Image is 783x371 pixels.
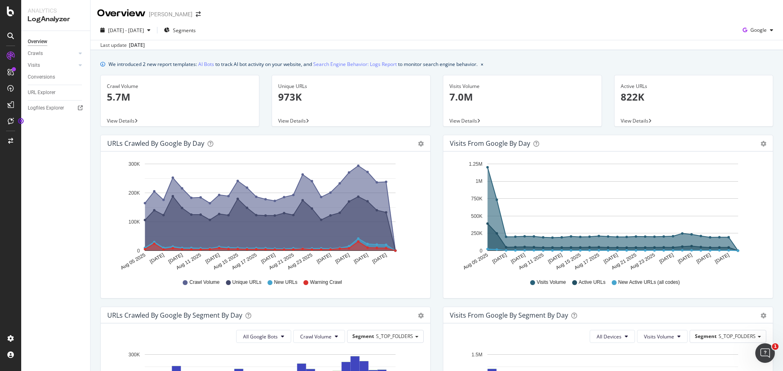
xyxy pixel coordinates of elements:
text: [DATE] [695,252,712,265]
span: View Details [278,117,306,124]
text: 300K [128,352,140,358]
text: [DATE] [353,252,369,265]
a: Search Engine Behavior: Logs Report [313,60,397,68]
div: Visits from Google by day [450,139,530,147]
text: 0 [480,248,482,254]
span: View Details [621,117,648,124]
p: 5.7M [107,90,253,104]
div: info banner [100,60,773,68]
span: 1 [772,343,779,350]
span: New URLs [274,279,297,286]
button: [DATE] - [DATE] [97,24,154,37]
button: All Google Bots [236,330,291,343]
text: Aug 15 2025 [555,252,582,271]
div: We introduced 2 new report templates: to track AI bot activity on your website, and to monitor se... [108,60,478,68]
a: Conversions [28,73,84,81]
text: [DATE] [677,252,693,265]
div: Visits from Google By Segment By Day [450,311,568,319]
span: S_TOP_FOLDERS [719,333,756,340]
span: Unique URLs [232,279,261,286]
a: URL Explorer [28,88,84,97]
a: Overview [28,37,84,46]
span: Segments [173,27,196,34]
p: 973K [278,90,424,104]
text: [DATE] [658,252,675,265]
svg: A chart. [107,158,421,271]
div: URLs Crawled by Google by day [107,139,204,147]
div: Active URLs [621,83,767,90]
span: Visits Volume [644,333,674,340]
text: [DATE] [547,252,563,265]
span: Active URLs [579,279,606,286]
a: Logfiles Explorer [28,104,84,112]
text: Aug 23 2025 [286,252,313,271]
span: Segment [352,333,374,340]
span: S_TOP_FOLDERS [376,333,413,340]
div: Visits Volume [449,83,595,90]
text: Aug 21 2025 [268,252,295,271]
text: Aug 11 2025 [518,252,545,271]
text: 250K [471,231,482,236]
text: 750K [471,196,482,202]
div: Overview [28,37,47,46]
span: Visits Volume [537,279,566,286]
text: 1.25M [469,161,482,167]
text: 1M [476,179,482,184]
div: Logfiles Explorer [28,104,64,112]
svg: A chart. [450,158,763,271]
iframe: Intercom live chat [755,343,775,363]
span: Warning Crawl [310,279,342,286]
div: Overview [97,7,146,20]
a: Crawls [28,49,76,58]
span: Crawl Volume [189,279,219,286]
span: Crawl Volume [300,333,332,340]
div: LogAnalyzer [28,15,84,24]
div: gear [418,313,424,318]
button: Google [739,24,776,37]
span: View Details [449,117,477,124]
span: Google [750,26,767,33]
text: 300K [128,161,140,167]
div: [DATE] [129,42,145,49]
div: Crawl Volume [107,83,253,90]
text: [DATE] [491,252,508,265]
div: gear [418,141,424,147]
text: Aug 17 2025 [231,252,258,271]
span: All Google Bots [243,333,278,340]
button: Segments [161,24,199,37]
p: 7.0M [449,90,595,104]
text: 200K [128,190,140,196]
text: Aug 17 2025 [573,252,600,271]
text: Aug 23 2025 [629,252,656,271]
text: 500K [471,213,482,219]
div: URL Explorer [28,88,55,97]
text: [DATE] [260,252,276,265]
text: [DATE] [372,252,388,265]
text: 0 [137,248,140,254]
button: All Devices [590,330,635,343]
div: Crawls [28,49,43,58]
a: AI Bots [198,60,214,68]
text: [DATE] [204,252,221,265]
div: Last update [100,42,145,49]
span: View Details [107,117,135,124]
text: [DATE] [167,252,184,265]
div: Analytics [28,7,84,15]
div: gear [761,141,766,147]
text: [DATE] [714,252,730,265]
text: 100K [128,219,140,225]
text: Aug 15 2025 [212,252,239,271]
div: Tooltip anchor [17,117,24,125]
button: Crawl Volume [293,330,345,343]
text: [DATE] [316,252,332,265]
text: [DATE] [603,252,619,265]
text: [DATE] [510,252,526,265]
div: Visits [28,61,40,70]
div: gear [761,313,766,318]
button: Visits Volume [637,330,688,343]
div: Unique URLs [278,83,424,90]
text: [DATE] [334,252,351,265]
div: Conversions [28,73,55,81]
